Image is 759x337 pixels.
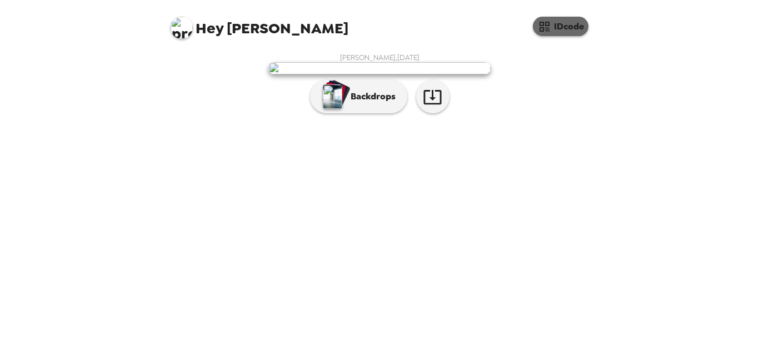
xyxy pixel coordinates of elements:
span: [PERSON_NAME] [171,11,348,36]
span: Hey [196,18,223,38]
img: profile pic [171,17,193,39]
button: Backdrops [310,80,407,113]
button: IDcode [533,17,588,36]
p: Backdrops [345,90,396,103]
img: user [268,62,491,74]
span: [PERSON_NAME] , [DATE] [340,53,420,62]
